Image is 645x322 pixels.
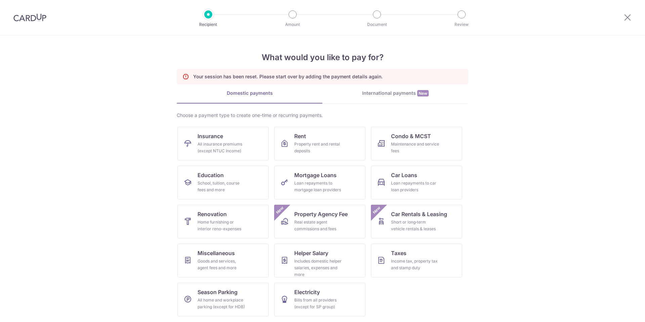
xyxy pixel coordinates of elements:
[13,13,46,22] img: CardUp
[198,141,246,154] div: All insurance premiums (except NTUC Income)
[198,297,246,310] div: All home and workplace parking (except for HDB)
[294,258,343,278] div: Includes domestic helper salaries, expenses and more
[183,21,233,28] p: Recipient
[391,141,439,154] div: Maintenance and service fees
[177,205,269,238] a: RenovationHome furnishing or interior reno-expenses
[417,90,429,96] span: New
[294,180,343,193] div: Loan repayments to mortgage loan providers
[352,21,402,28] p: Document
[177,51,468,64] h4: What would you like to pay for?
[371,205,382,216] span: New
[371,205,462,238] a: Car Rentals & LeasingShort or long‑term vehicle rentals & leasesNew
[198,258,246,271] div: Goods and services, agent fees and more
[602,302,638,319] iframe: Opens a widget where you can find more information
[294,141,343,154] div: Property rent and rental deposits
[294,288,320,296] span: Electricity
[391,171,417,179] span: Car Loans
[198,210,227,218] span: Renovation
[274,205,286,216] span: New
[294,171,337,179] span: Mortgage Loans
[198,171,224,179] span: Education
[274,166,365,199] a: Mortgage LoansLoan repayments to mortgage loan providers
[177,244,269,277] a: MiscellaneousGoods and services, agent fees and more
[391,180,439,193] div: Loan repayments to car loan providers
[391,219,439,232] div: Short or long‑term vehicle rentals & leases
[322,90,468,97] div: International payments
[437,21,486,28] p: Review
[198,249,235,257] span: Miscellaneous
[193,73,383,80] p: Your session has been reset. Please start over by adding the payment details again.
[371,244,462,277] a: TaxesIncome tax, property tax and stamp duty
[391,258,439,271] div: Income tax, property tax and stamp duty
[294,210,348,218] span: Property Agency Fee
[268,21,317,28] p: Amount
[294,297,343,310] div: Bills from all providers (except for SP group)
[371,166,462,199] a: Car LoansLoan repayments to car loan providers
[294,219,343,232] div: Real estate agent commissions and fees
[274,244,365,277] a: Helper SalaryIncludes domestic helper salaries, expenses and more
[294,249,328,257] span: Helper Salary
[177,112,468,119] div: Choose a payment type to create one-time or recurring payments.
[391,210,447,218] span: Car Rentals & Leasing
[198,219,246,232] div: Home furnishing or interior reno-expenses
[198,132,223,140] span: Insurance
[391,249,406,257] span: Taxes
[391,132,431,140] span: Condo & MCST
[177,127,269,160] a: InsuranceAll insurance premiums (except NTUC Income)
[177,283,269,316] a: Season ParkingAll home and workplace parking (except for HDB)
[198,180,246,193] div: School, tuition, course fees and more
[371,127,462,160] a: Condo & MCSTMaintenance and service fees
[177,166,269,199] a: EducationSchool, tuition, course fees and more
[274,283,365,316] a: ElectricityBills from all providers (except for SP group)
[274,127,365,160] a: RentProperty rent and rental deposits
[177,90,322,96] div: Domestic payments
[198,288,238,296] span: Season Parking
[294,132,306,140] span: Rent
[274,205,365,238] a: Property Agency FeeReal estate agent commissions and feesNew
